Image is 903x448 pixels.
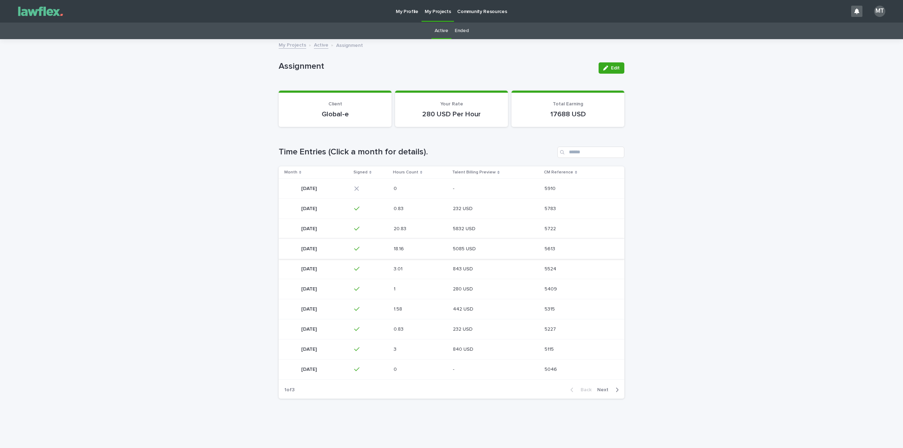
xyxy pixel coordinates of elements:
a: My Projects [279,41,306,49]
p: Global-e [287,110,383,118]
tr: [DATE][DATE] 0.830.83 232 USD232 USD 52275227 [279,319,624,339]
p: 0.83 [394,325,405,332]
p: 232 USD [453,204,474,212]
p: 5409 [545,285,558,292]
p: - [453,365,456,373]
p: 5832 USD [453,225,477,232]
p: 5722 [545,225,557,232]
tr: [DATE][DATE] 20.8320.83 5832 USD5832 USD 57225722 [279,219,624,239]
tr: [DATE][DATE] 18.1618.16 5085 USD5085 USD 56135613 [279,239,624,259]
p: 5227 [545,325,557,332]
p: [DATE] [301,225,318,232]
p: 5115 [545,345,555,352]
p: Hours Count [393,168,418,176]
p: 5783 [545,204,557,212]
p: 442 USD [453,305,475,312]
a: Active [314,41,328,49]
a: Ended [455,23,468,39]
p: [DATE] [301,245,318,252]
p: Talent Billing Preview [452,168,496,176]
p: 20.83 [394,225,408,232]
p: Assignment [279,61,593,72]
tr: [DATE][DATE] 00 -- 59105910 [279,178,624,198]
button: Edit [599,62,624,74]
p: [DATE] [301,204,318,212]
p: 0.83 [394,204,405,212]
img: Gnvw4qrBSHOAfo8VMhG6 [14,4,67,18]
p: 232 USD [453,325,474,332]
p: [DATE] [301,365,318,373]
span: Total Earning [553,102,583,106]
div: MT [874,6,885,17]
p: 5085 USD [453,245,477,252]
p: 5046 [545,365,558,373]
p: 0 [394,365,398,373]
tr: [DATE][DATE] 3.013.01 843 USD843 USD 55245524 [279,259,624,279]
button: Next [594,387,624,393]
p: 18.16 [394,245,405,252]
p: 5910 [545,184,557,192]
tr: [DATE][DATE] 11 280 USD280 USD 54095409 [279,279,624,299]
tr: [DATE][DATE] 00 -- 50465046 [279,359,624,379]
p: [DATE] [301,325,318,332]
tr: [DATE][DATE] 0.830.83 232 USD232 USD 57835783 [279,198,624,219]
p: - [453,184,456,192]
p: 1.58 [394,305,404,312]
p: 3 [394,345,398,352]
h1: Time Entries (Click a month for details). [279,147,554,157]
p: 3.01 [394,265,404,272]
p: 5613 [545,245,557,252]
p: [DATE] [301,285,318,292]
p: 840 USD [453,345,475,352]
tr: [DATE][DATE] 1.581.58 442 USD442 USD 53155315 [279,299,624,319]
p: 5524 [545,265,558,272]
p: 1 of 3 [279,381,300,399]
p: CM Reference [544,168,573,176]
a: Active [435,23,448,39]
p: 280 USD Per Hour [404,110,499,118]
p: [DATE] [301,305,318,312]
button: Back [565,387,594,393]
p: [DATE] [301,184,318,192]
span: Back [576,387,592,392]
p: 0 [394,184,398,192]
span: Your Rate [440,102,463,106]
p: Assignment [336,41,363,49]
span: Edit [611,66,620,70]
p: [DATE] [301,265,318,272]
p: Signed [353,168,368,176]
p: 843 USD [453,265,474,272]
input: Search [557,147,624,158]
p: 5315 [545,305,556,312]
p: 280 USD [453,285,474,292]
p: Month [284,168,297,176]
tr: [DATE][DATE] 33 840 USD840 USD 51155115 [279,339,624,359]
p: 17688 USD [520,110,616,118]
span: Client [328,102,342,106]
span: Next [597,387,613,392]
p: 1 [394,285,397,292]
p: [DATE] [301,345,318,352]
